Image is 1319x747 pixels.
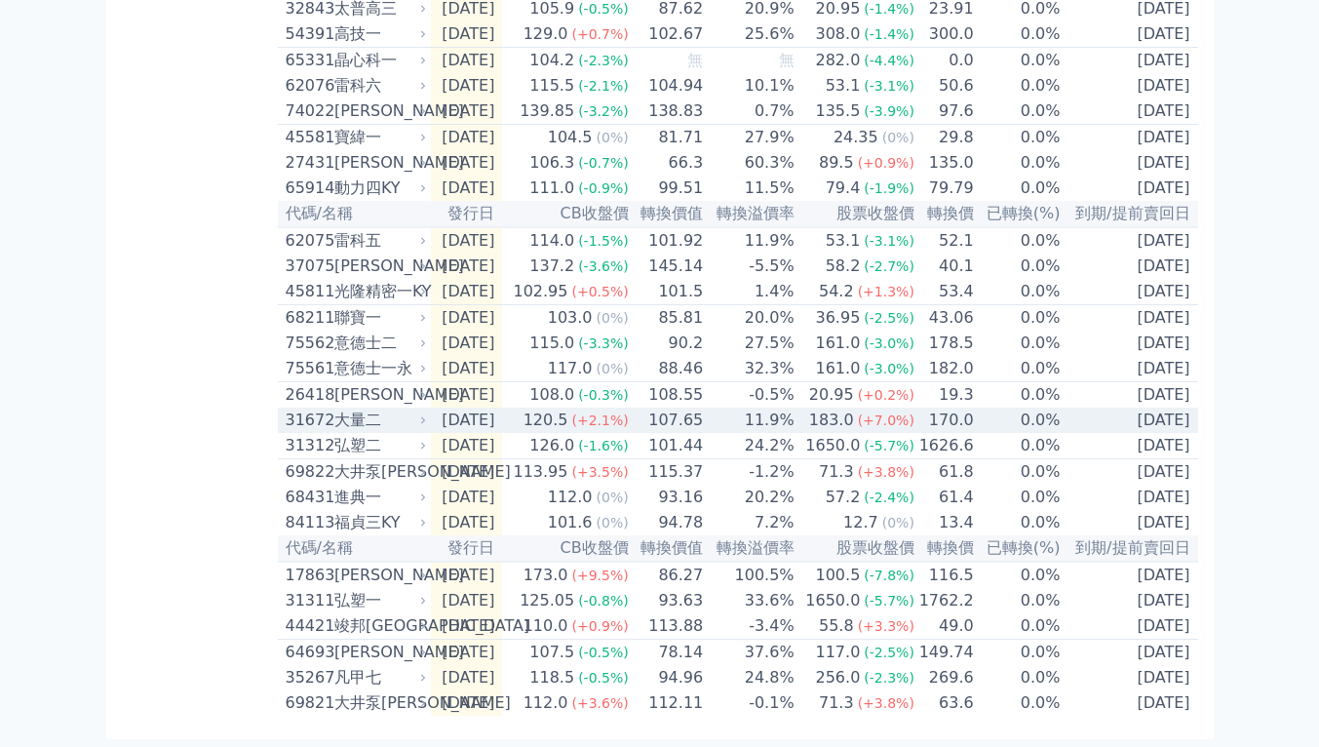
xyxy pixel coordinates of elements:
[915,588,975,613] td: 1762.2
[286,332,330,355] div: 75562
[571,413,628,428] span: (+2.1%)
[812,306,865,330] div: 36.95
[704,382,795,409] td: -0.5%
[704,535,795,562] th: 轉換溢價率
[630,382,705,409] td: 108.55
[795,201,915,227] th: 股票收盤價
[520,564,572,587] div: 173.0
[525,434,578,457] div: 126.0
[525,383,578,407] div: 108.0
[571,26,628,42] span: (+0.7%)
[975,48,1062,74] td: 0.0%
[704,21,795,48] td: 25.6%
[578,335,629,351] span: (-3.3%)
[704,227,795,254] td: 11.9%
[630,356,705,382] td: 88.46
[502,201,629,227] th: CB收盤價
[864,335,914,351] span: (-3.0%)
[822,74,865,98] div: 53.1
[704,613,795,640] td: -3.4%
[975,535,1062,562] th: 已轉換(%)
[525,332,578,355] div: 115.0
[525,177,578,200] div: 111.0
[1062,588,1198,613] td: [DATE]
[597,310,629,326] span: (0%)
[431,613,503,640] td: [DATE]
[520,22,572,46] div: 129.0
[975,21,1062,48] td: 0.0%
[431,408,503,433] td: [DATE]
[286,177,330,200] div: 65914
[525,49,578,72] div: 104.2
[334,383,423,407] div: [PERSON_NAME]
[578,78,629,94] span: (-2.1%)
[858,618,914,634] span: (+3.3%)
[704,356,795,382] td: 32.3%
[975,382,1062,409] td: 0.0%
[431,459,503,486] td: [DATE]
[578,103,629,119] span: (-3.2%)
[578,53,629,68] span: (-2.3%)
[882,130,914,145] span: (0%)
[597,515,629,531] span: (0%)
[278,201,431,227] th: 代碼/名稱
[704,279,795,305] td: 1.4%
[975,562,1062,588] td: 0.0%
[864,310,914,326] span: (-2.5%)
[334,229,423,253] div: 雷科五
[915,535,975,562] th: 轉換價
[334,357,423,380] div: 意德士一永
[431,21,503,48] td: [DATE]
[630,562,705,588] td: 86.27
[1062,176,1198,201] td: [DATE]
[815,614,858,638] div: 55.8
[578,593,629,609] span: (-0.8%)
[1062,331,1198,356] td: [DATE]
[630,73,705,98] td: 104.94
[858,155,914,171] span: (+0.9%)
[630,98,705,125] td: 138.83
[975,125,1062,151] td: 0.0%
[704,305,795,332] td: 20.0%
[915,125,975,151] td: 29.8
[334,177,423,200] div: 動力四KY
[704,254,795,279] td: -5.5%
[286,229,330,253] div: 62075
[830,126,882,149] div: 24.35
[858,387,914,403] span: (+0.2%)
[975,485,1062,510] td: 0.0%
[431,176,503,201] td: [DATE]
[286,486,330,509] div: 68431
[1062,459,1198,486] td: [DATE]
[286,280,330,303] div: 45811
[975,459,1062,486] td: 0.0%
[822,229,865,253] div: 53.1
[630,433,705,459] td: 101.44
[1062,433,1198,459] td: [DATE]
[795,535,915,562] th: 股票收盤價
[286,126,330,149] div: 45581
[1062,510,1198,535] td: [DATE]
[431,201,503,227] th: 發行日
[431,254,503,279] td: [DATE]
[525,74,578,98] div: 115.5
[286,589,330,612] div: 31311
[431,305,503,332] td: [DATE]
[858,413,914,428] span: (+7.0%)
[578,258,629,274] span: (-3.6%)
[915,73,975,98] td: 50.6
[975,98,1062,125] td: 0.0%
[704,73,795,98] td: 10.1%
[278,535,431,562] th: 代碼/名稱
[544,511,597,534] div: 101.6
[882,515,914,531] span: (0%)
[630,201,705,227] th: 轉換價值
[1062,48,1198,74] td: [DATE]
[431,535,503,562] th: 發行日
[516,589,578,612] div: 125.05
[687,51,703,69] span: 無
[334,511,423,534] div: 福貞三KY
[334,332,423,355] div: 意德士二
[915,613,975,640] td: 49.0
[630,510,705,535] td: 94.78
